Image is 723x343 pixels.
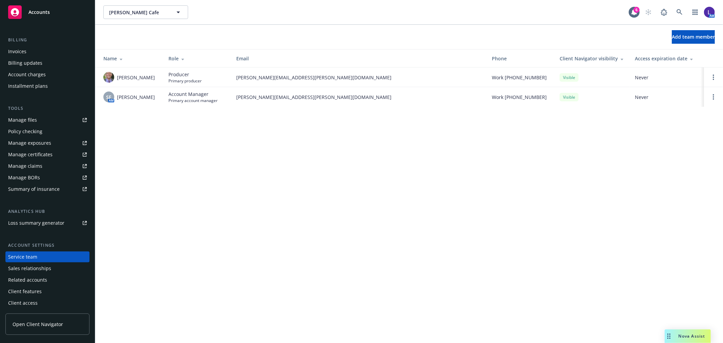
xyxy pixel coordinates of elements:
[560,73,579,82] div: Visible
[236,74,481,81] span: [PERSON_NAME][EMAIL_ADDRESS][PERSON_NAME][DOMAIN_NAME]
[8,275,47,285] div: Related accounts
[5,172,89,183] a: Manage BORs
[5,218,89,228] a: Loss summary generator
[28,9,50,15] span: Accounts
[642,5,655,19] a: Start snowing
[5,37,89,43] div: Billing
[672,34,715,40] span: Add team member
[8,251,37,262] div: Service team
[8,298,38,308] div: Client access
[5,184,89,195] a: Summary of insurance
[5,126,89,137] a: Policy checking
[5,115,89,125] a: Manage files
[117,74,155,81] span: [PERSON_NAME]
[672,30,715,44] button: Add team member
[679,333,705,339] span: Nova Assist
[168,90,218,98] span: Account Manager
[109,9,168,16] span: [PERSON_NAME] Cafe
[560,93,579,101] div: Visible
[635,94,699,101] span: Never
[5,105,89,112] div: Tools
[704,7,715,18] img: photo
[236,94,481,101] span: [PERSON_NAME][EMAIL_ADDRESS][PERSON_NAME][DOMAIN_NAME]
[8,69,46,80] div: Account charges
[5,138,89,148] a: Manage exposures
[5,275,89,285] a: Related accounts
[635,74,699,81] span: Never
[8,126,42,137] div: Policy checking
[5,208,89,215] div: Analytics hub
[5,58,89,68] a: Billing updates
[5,242,89,249] div: Account settings
[8,115,37,125] div: Manage files
[5,81,89,92] a: Installment plans
[709,73,718,81] a: Open options
[168,55,225,62] div: Role
[8,58,42,68] div: Billing updates
[8,149,53,160] div: Manage certificates
[8,161,42,171] div: Manage claims
[688,5,702,19] a: Switch app
[8,263,51,274] div: Sales relationships
[103,55,158,62] div: Name
[13,321,63,328] span: Open Client Navigator
[8,172,40,183] div: Manage BORs
[8,184,60,195] div: Summary of insurance
[8,218,64,228] div: Loss summary generator
[5,286,89,297] a: Client features
[8,138,51,148] div: Manage exposures
[492,55,549,62] div: Phone
[657,5,671,19] a: Report a Bug
[560,55,624,62] div: Client Navigator visibility
[673,5,686,19] a: Search
[665,329,673,343] div: Drag to move
[103,5,188,19] button: [PERSON_NAME] Cafe
[8,81,48,92] div: Installment plans
[709,93,718,101] a: Open options
[5,161,89,171] a: Manage claims
[8,46,26,57] div: Invoices
[168,71,202,78] span: Producer
[492,74,547,81] span: Work [PHONE_NUMBER]
[236,55,481,62] div: Email
[117,94,155,101] span: [PERSON_NAME]
[5,298,89,308] a: Client access
[665,329,711,343] button: Nova Assist
[492,94,547,101] span: Work [PHONE_NUMBER]
[635,55,699,62] div: Access expiration date
[8,286,42,297] div: Client features
[5,251,89,262] a: Service team
[168,98,218,103] span: Primary account manager
[5,46,89,57] a: Invoices
[5,263,89,274] a: Sales relationships
[103,72,114,83] img: photo
[634,7,640,13] div: 6
[168,78,202,84] span: Primary producer
[5,149,89,160] a: Manage certificates
[5,3,89,22] a: Accounts
[106,94,112,101] span: SF
[5,69,89,80] a: Account charges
